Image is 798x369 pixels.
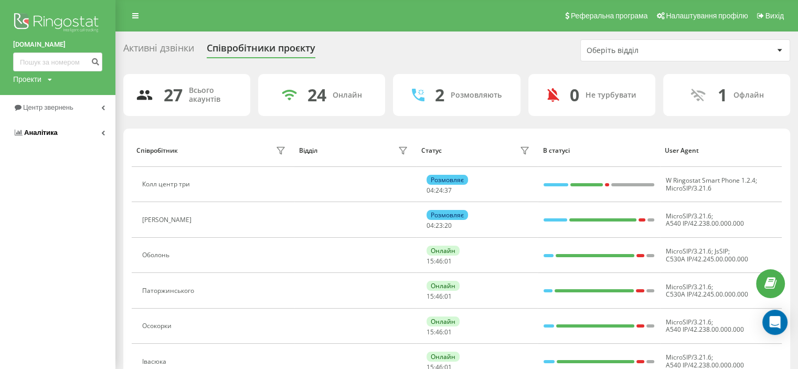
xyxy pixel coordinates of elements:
span: 23 [435,221,443,230]
span: Вихід [765,12,784,20]
span: 15 [427,328,434,336]
div: 24 [307,85,326,105]
div: Розмовляє [427,175,468,185]
div: Проекти [13,74,41,85]
div: Паторжинського [142,287,197,294]
span: 01 [444,292,452,301]
div: Активні дзвінки [123,43,194,59]
div: Онлайн [333,91,362,100]
div: Оберіть відділ [587,46,712,55]
span: 46 [435,328,443,336]
span: MicroSIP/3.21.6 [666,247,711,256]
div: Колл центр три [142,181,193,188]
span: Центр звернень [23,103,73,111]
span: 24 [435,186,443,195]
span: 15 [427,292,434,301]
div: [PERSON_NAME] [142,216,194,224]
div: Співробітник [136,147,178,154]
span: 46 [435,292,443,301]
span: MicroSIP/3.21.6 [666,353,711,362]
div: : : [427,258,452,265]
div: 27 [164,85,183,105]
div: Офлайн [733,91,763,100]
div: 2 [435,85,444,105]
div: : : [427,293,452,300]
div: Івасюка [142,358,169,365]
span: 01 [444,257,452,266]
div: : : [427,187,452,194]
span: 01 [444,328,452,336]
span: 37 [444,186,452,195]
div: Оболонь [142,251,172,259]
span: 04 [427,221,434,230]
span: 20 [444,221,452,230]
div: Відділ [299,147,317,154]
div: Статус [421,147,441,154]
span: Налаштування профілю [666,12,748,20]
div: Всього акаунтів [189,86,238,104]
div: Осокорки [142,322,174,330]
span: Аналiтика [24,129,58,136]
div: Співробітники проєкту [207,43,315,59]
div: 1 [717,85,727,105]
div: : : [427,329,452,336]
span: 46 [435,257,443,266]
span: C530A IP/42.245.00.000.000 [666,290,748,299]
div: Онлайн [427,352,460,362]
span: JsSIP [715,247,728,256]
div: В статусі [543,147,655,154]
div: Онлайн [427,246,460,256]
div: Open Intercom Messenger [762,310,788,335]
span: A540 IP/42.238.00.000.000 [666,325,744,334]
span: A540 IP/42.238.00.000.000 [666,219,744,228]
div: 0 [570,85,579,105]
span: MicroSIP/3.21.6 [666,318,711,326]
div: Розмовляє [427,210,468,220]
a: [DOMAIN_NAME] [13,39,102,50]
img: Ringostat logo [13,10,102,37]
span: 15 [427,257,434,266]
div: Розмовляють [451,91,502,100]
input: Пошук за номером [13,52,102,71]
span: 04 [427,186,434,195]
span: C530A IP/42.245.00.000.000 [666,255,748,263]
span: MicroSIP/3.21.6 [666,282,711,291]
div: Не турбувати [586,91,636,100]
span: MicroSIP/3.21.6 [666,212,711,220]
span: Реферальна програма [571,12,648,20]
div: Онлайн [427,317,460,326]
span: W Ringostat Smart Phone 1.2.4 [666,176,756,185]
div: Онлайн [427,281,460,291]
div: User Agent [665,147,776,154]
div: : : [427,222,452,229]
span: MicroSIP/3.21.6 [666,184,711,193]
